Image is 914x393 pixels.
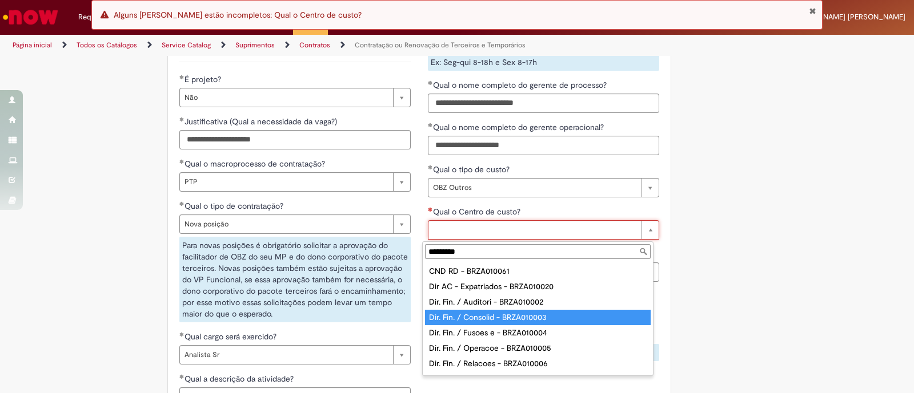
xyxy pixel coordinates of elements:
div: Dir. Fin. / Relacoes - BRZA010006 [425,356,651,371]
div: CND RD - BRZA010061 [425,264,651,279]
div: Dir. Fin. / Auditori - BRZA010002 [425,294,651,310]
div: Dir. Fin. / Fusoes e - BRZA010004 [425,325,651,341]
div: Dir. Fin. / Consolid - BRZA010003 [425,310,651,325]
div: Dir. Fin. / Operacoe - BRZA010005 [425,341,651,356]
div: Dir AC - Expatriados - BRZA010020 [425,279,651,294]
div: Diretoria Financeira - BRZA010001 [425,371,651,387]
ul: Qual o Centro de custo? [423,261,653,375]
